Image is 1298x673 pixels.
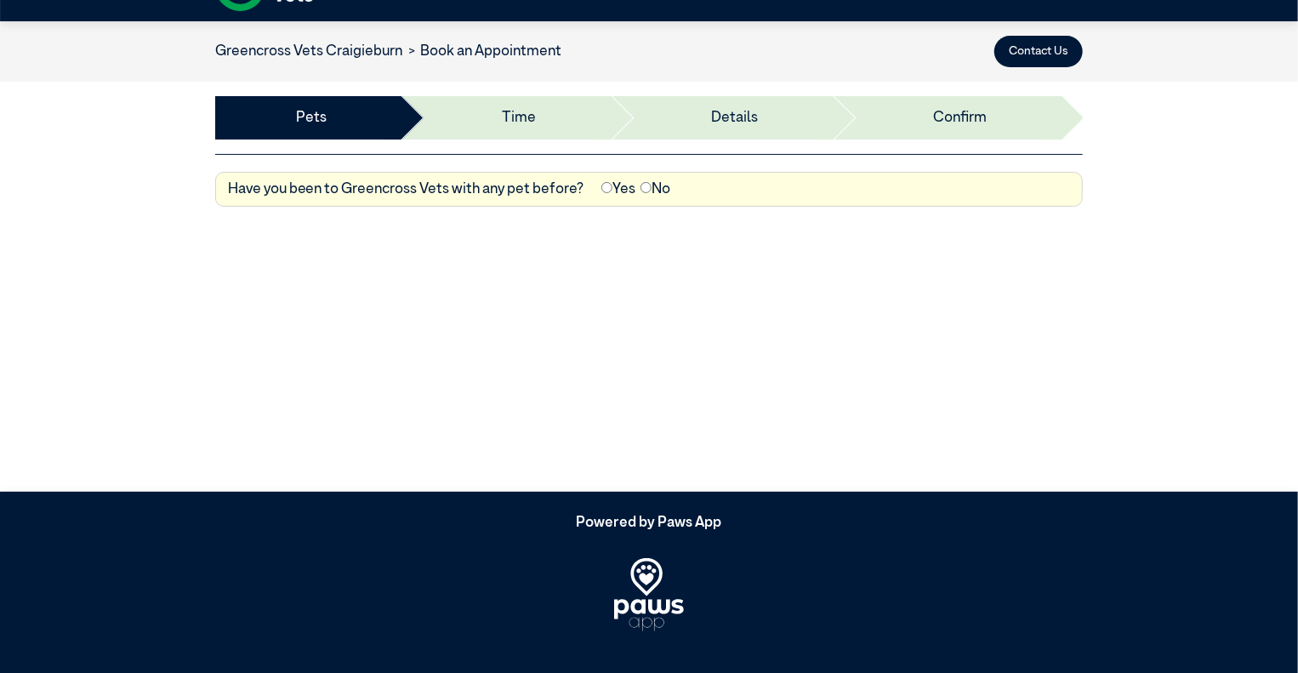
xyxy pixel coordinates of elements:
li: Book an Appointment [402,41,562,63]
button: Contact Us [994,36,1083,67]
nav: breadcrumb [215,41,562,63]
input: No [640,182,652,193]
input: Yes [601,182,612,193]
h5: Powered by Paws App [215,515,1083,532]
a: Greencross Vets Craigieburn [215,44,402,59]
a: Pets [296,107,327,129]
img: PawsApp [614,558,684,630]
label: No [640,179,670,201]
label: Have you been to Greencross Vets with any pet before? [228,179,584,201]
label: Yes [601,179,635,201]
